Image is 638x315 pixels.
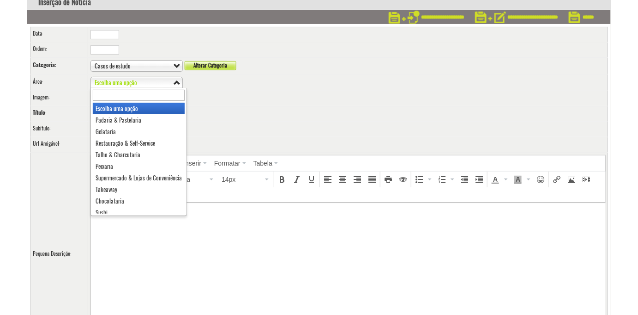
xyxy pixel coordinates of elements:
[30,91,88,106] td: :
[275,173,289,186] div: Bold
[33,124,49,132] label: Subítulo
[93,161,185,172] li: Peixaria
[336,173,349,186] div: Align center
[396,173,410,186] div: Preview
[30,122,88,137] td: :
[33,93,48,101] label: Imagem
[30,106,88,122] td: :
[305,173,319,186] div: Underline
[534,173,548,186] div: Emoticons
[93,137,185,149] li: Restauração & Self-Service
[222,175,263,184] span: 14px
[93,184,185,195] li: Takeaway
[93,126,185,137] li: Gelataria
[30,74,88,91] td: :
[435,173,457,186] div: Numbered list
[457,173,471,186] div: Decrease indent
[381,173,395,186] div: Print
[33,250,70,258] label: Pequena Descrição
[218,173,273,186] div: Font Sizes
[214,160,241,167] span: Formatar
[321,173,335,186] div: Align left
[163,173,217,186] div: Font Family
[488,173,510,186] div: Text color
[33,109,45,117] label: Título
[350,173,364,186] div: Align right
[30,43,88,58] td: :
[33,140,59,148] label: Url Amigável
[365,173,379,186] div: Justify
[33,61,55,69] label: Categoria
[30,137,88,152] td: :
[95,61,170,72] span: Casos de estudo
[579,173,593,186] div: Insert/edit media
[30,27,88,43] td: :
[184,61,236,70] button: Alterar Categoria
[93,207,185,218] li: Sushi
[472,173,486,186] div: Increase indent
[253,160,272,167] span: Tabela
[95,77,170,88] span: Escolha uma opção
[33,78,42,86] label: Área
[565,173,578,186] div: Insert/edit image
[166,175,208,184] span: Verdana
[93,114,185,126] li: Padaria & Pastelaria
[184,61,227,70] span: Alterar Categoria
[550,173,564,186] div: Insert/edit link
[33,30,42,37] label: Data
[33,45,46,53] label: Ordem
[93,172,185,184] li: Supermercado & Lojas de Conveniência
[93,103,185,114] li: Escolha uma opção
[511,173,533,186] div: Background color
[412,173,434,186] div: Bullet list
[183,160,201,167] span: Inserir
[290,173,304,186] div: Italic
[93,195,185,207] li: Chocolataria
[93,149,185,161] li: Talho & Charcutaria
[30,58,88,74] td: :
